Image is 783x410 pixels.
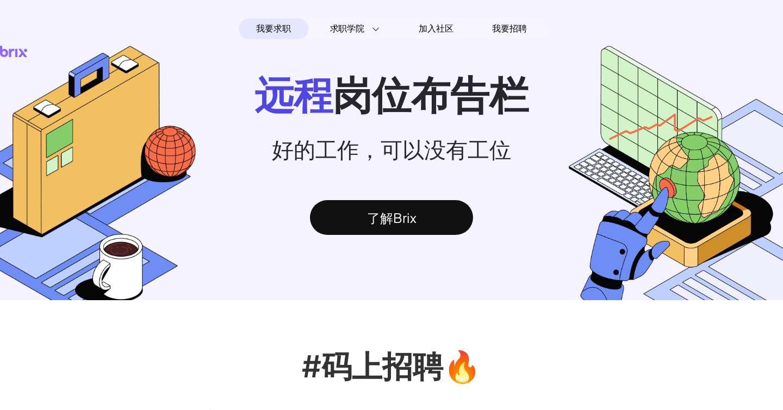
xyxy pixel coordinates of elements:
[330,22,364,35] span: 求职学院
[492,22,526,35] span: 我要招聘
[419,20,453,38] span: 加入社区
[310,200,473,235] div: 了解Brix
[254,71,333,119] span: 远程
[256,20,290,38] span: 我要求职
